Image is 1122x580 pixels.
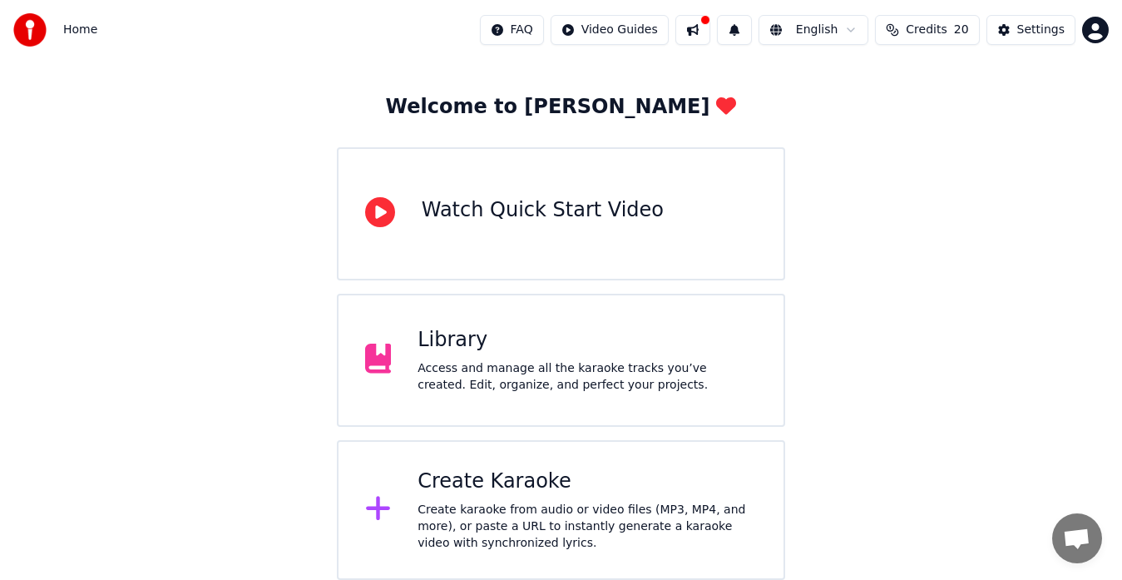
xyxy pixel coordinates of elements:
span: 20 [954,22,969,38]
div: Create karaoke from audio or video files (MP3, MP4, and more), or paste a URL to instantly genera... [418,502,757,552]
button: Settings [986,15,1075,45]
div: Access and manage all the karaoke tracks you’ve created. Edit, organize, and perfect your projects. [418,360,757,394]
div: Library [418,327,757,354]
span: Credits [906,22,947,38]
img: youka [13,13,47,47]
div: Welcome to [PERSON_NAME] [386,94,737,121]
button: Video Guides [551,15,669,45]
nav: breadcrumb [63,22,97,38]
button: FAQ [480,15,544,45]
div: Create Karaoke [418,468,757,495]
div: Settings [1017,22,1065,38]
a: Open chat [1052,513,1102,563]
button: Credits20 [875,15,979,45]
span: Home [63,22,97,38]
div: Watch Quick Start Video [422,197,664,224]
